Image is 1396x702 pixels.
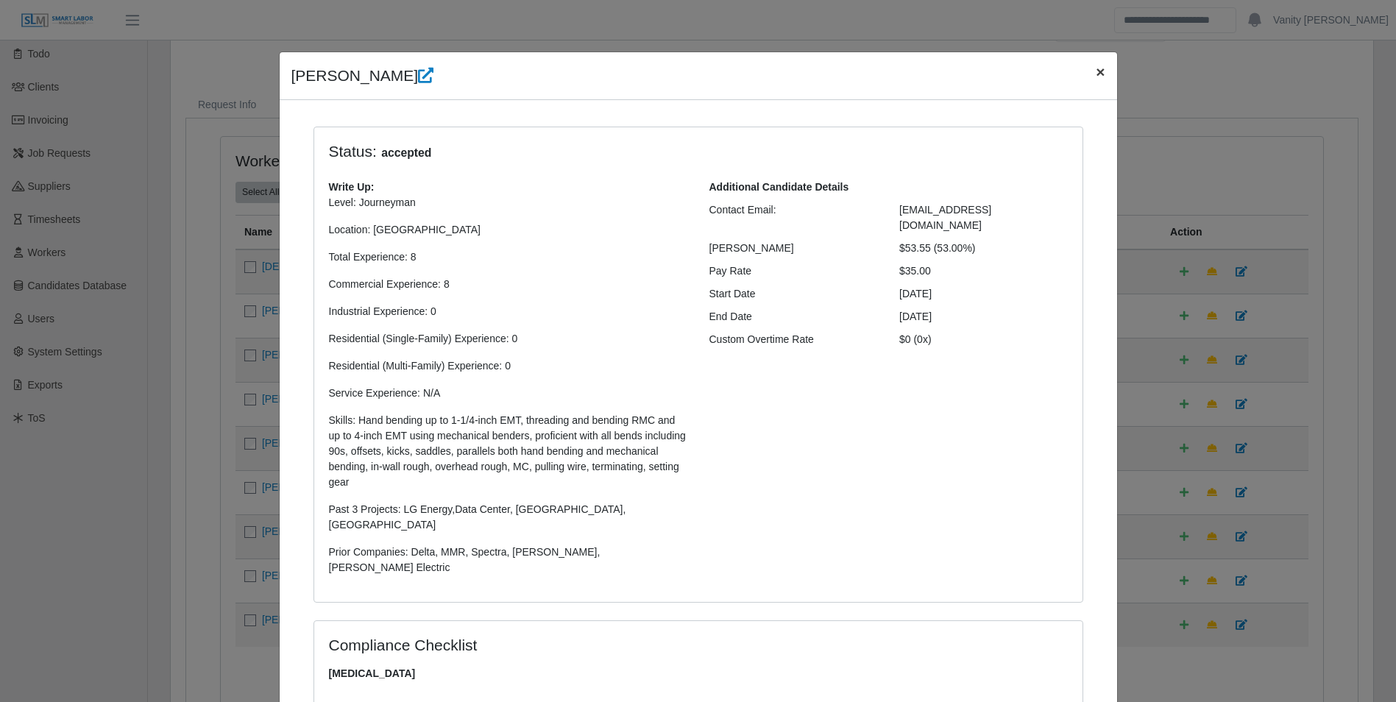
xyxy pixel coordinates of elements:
[329,181,375,193] b: Write Up:
[899,311,932,322] span: [DATE]
[888,241,1079,256] div: $53.55 (53.00%)
[899,333,932,345] span: $0 (0x)
[698,309,889,325] div: End Date
[329,249,687,265] p: Total Experience: 8
[329,386,687,401] p: Service Experience: N/A
[329,358,687,374] p: Residential (Multi-Family) Experience: 0
[377,144,436,162] span: accepted
[888,286,1079,302] div: [DATE]
[329,666,1068,681] span: [MEDICAL_DATA]
[698,286,889,302] div: Start Date
[329,331,687,347] p: Residential (Single-Family) Experience: 0
[291,64,434,88] h4: [PERSON_NAME]
[329,636,814,654] h4: Compliance Checklist
[329,304,687,319] p: Industrial Experience: 0
[329,142,878,162] h4: Status:
[1084,52,1116,91] button: Close
[329,222,687,238] p: Location: [GEOGRAPHIC_DATA]
[888,263,1079,279] div: $35.00
[329,413,687,490] p: Skills: Hand bending up to 1-1/4-inch EMT, threading and bending RMC and up to 4-inch EMT using m...
[698,241,889,256] div: [PERSON_NAME]
[698,202,889,233] div: Contact Email:
[329,277,687,292] p: Commercial Experience: 8
[698,263,889,279] div: Pay Rate
[709,181,849,193] b: Additional Candidate Details
[329,502,687,533] p: Past 3 Projects: LG Energy,Data Center, [GEOGRAPHIC_DATA], [GEOGRAPHIC_DATA]
[329,545,687,575] p: Prior Companies: Delta, MMR, Spectra, [PERSON_NAME], [PERSON_NAME] Electric
[1096,63,1105,80] span: ×
[698,332,889,347] div: Custom Overtime Rate
[329,195,687,210] p: Level: Journeyman
[899,204,991,231] span: [EMAIL_ADDRESS][DOMAIN_NAME]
